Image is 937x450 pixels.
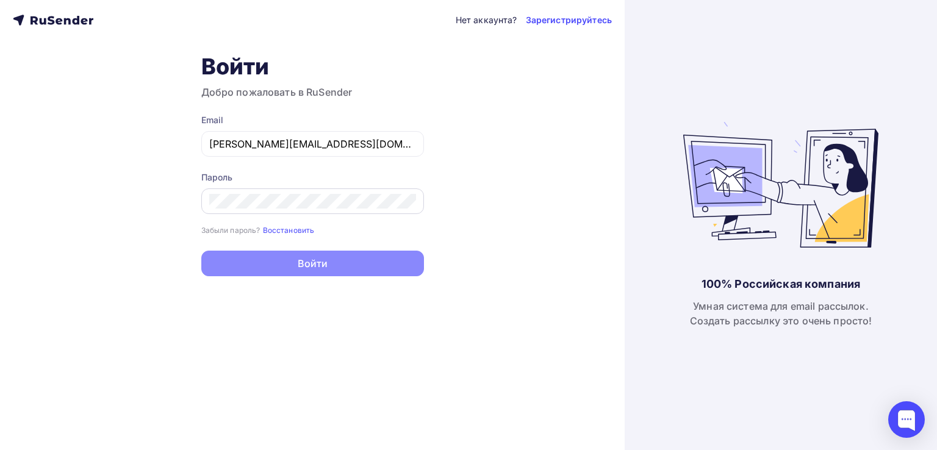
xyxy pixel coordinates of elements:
[201,114,424,126] div: Email
[201,251,424,276] button: Войти
[209,137,416,151] input: Укажите свой email
[690,299,872,328] div: Умная система для email рассылок. Создать рассылку это очень просто!
[201,171,424,184] div: Пароль
[702,277,860,291] div: 100% Российская компания
[201,85,424,99] h3: Добро пожаловать в RuSender
[201,53,424,80] h1: Войти
[526,14,612,26] a: Зарегистрируйтесь
[263,224,315,235] a: Восстановить
[263,226,315,235] small: Восстановить
[201,226,260,235] small: Забыли пароль?
[456,14,517,26] div: Нет аккаунта?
